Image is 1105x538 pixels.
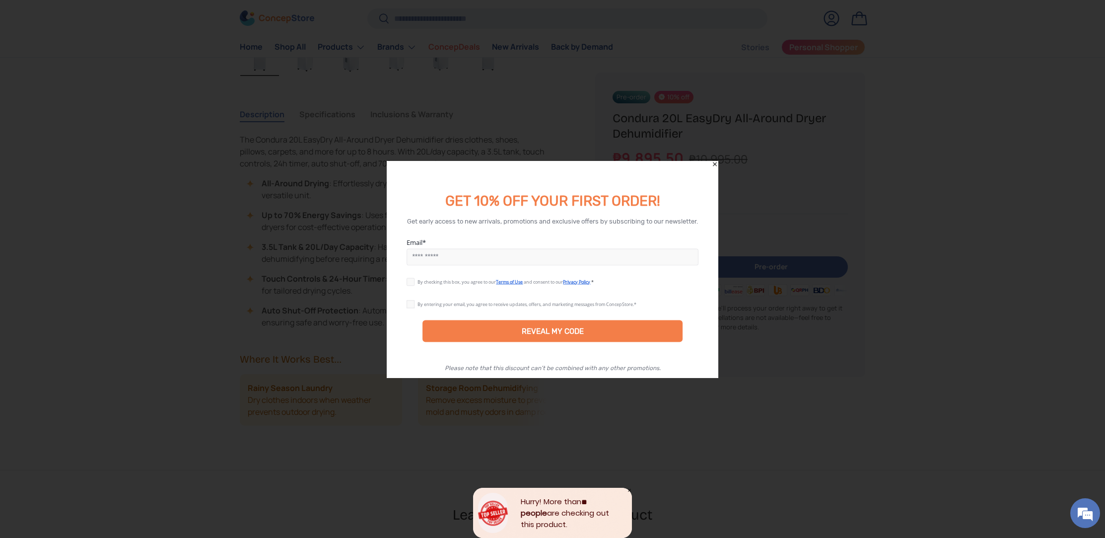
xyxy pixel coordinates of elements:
div: Get early access to new arrivals, promotions and exclusive offers by subscribing to our newsletter. [407,218,698,225]
div: Close [711,160,718,167]
div: Leave a message [52,56,167,69]
span: GET 10% OFF YOUR FIRST ORDER! [445,192,660,209]
span: We are offline. Please leave us a message. [21,125,173,226]
div: Close [627,488,632,493]
textarea: Type your message and click 'Submit' [5,271,189,306]
span: By checking this box, you agree to our [417,278,496,285]
em: Submit [145,306,180,319]
a: Privacy Policy [563,278,590,285]
div: Minimize live chat window [163,5,187,29]
div: By entering your email, you agree to receive updates, offers, and marketing messages from ConcepS... [417,301,636,307]
a: Terms of Use [496,278,523,285]
label: Email [407,237,698,246]
div: REVEAL MY CODE [422,320,683,342]
span: and consent to our [524,278,563,285]
div: REVEAL MY CODE [522,326,584,335]
div: Please note that this discount can’t be combined with any other promotions. [445,364,661,371]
